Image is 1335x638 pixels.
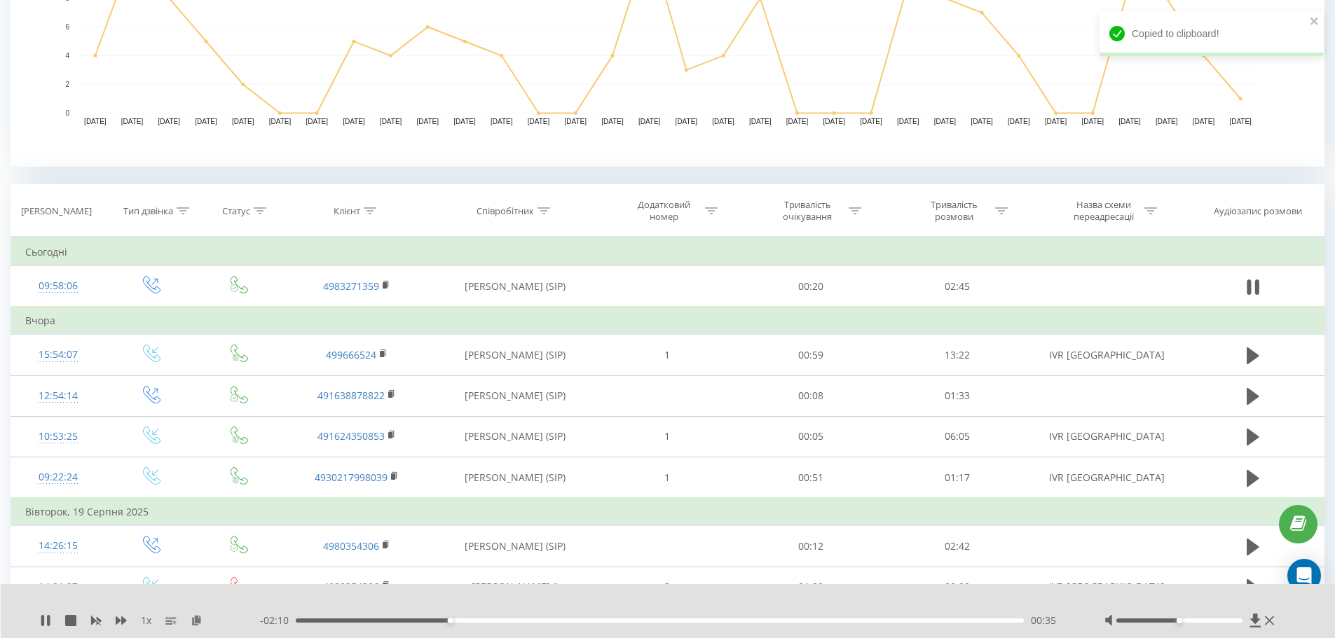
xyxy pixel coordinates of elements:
[453,118,476,125] text: [DATE]
[884,416,1031,457] td: 06:05
[601,118,624,125] text: [DATE]
[1118,118,1141,125] text: [DATE]
[528,118,550,125] text: [DATE]
[738,375,884,416] td: 00:08
[433,375,597,416] td: [PERSON_NAME] (SIP)
[1031,416,1183,457] td: IVR [GEOGRAPHIC_DATA]
[433,567,597,607] td: [PERSON_NAME] ()
[738,416,884,457] td: 00:05
[1177,618,1182,623] div: Accessibility label
[25,574,90,601] div: 14:21:27
[971,118,993,125] text: [DATE]
[786,118,809,125] text: [DATE]
[712,118,734,125] text: [DATE]
[897,118,919,125] text: [DATE]
[1310,15,1320,29] button: close
[123,205,173,217] div: Тип дзвінка
[195,118,217,125] text: [DATE]
[1031,613,1056,627] span: 00:35
[823,118,845,125] text: [DATE]
[317,389,385,402] a: 491638878822
[380,118,402,125] text: [DATE]
[1066,199,1141,223] div: Назва схеми переадресації
[1100,11,1324,56] div: Copied to clipboard!
[343,118,365,125] text: [DATE]
[323,539,379,553] a: 4980354306
[884,526,1031,567] td: 02:42
[25,464,90,491] div: 09:22:24
[25,423,90,450] div: 10:53:25
[491,118,513,125] text: [DATE]
[1229,118,1252,125] text: [DATE]
[11,307,1324,335] td: Вчора
[1082,118,1104,125] text: [DATE]
[25,341,90,368] div: 15:54:07
[770,199,845,223] div: Тривалість очікування
[1214,205,1302,217] div: Аудіозапис розмови
[676,118,698,125] text: [DATE]
[738,266,884,307] td: 00:20
[738,335,884,375] td: 00:59
[884,457,1031,499] td: 01:17
[860,118,882,125] text: [DATE]
[564,118,587,125] text: [DATE]
[597,567,738,607] td: 2
[477,205,534,217] div: Співробітник
[597,416,738,457] td: 1
[21,205,92,217] div: [PERSON_NAME]
[25,272,90,300] div: 09:58:06
[884,335,1031,375] td: 13:22
[260,613,296,627] span: - 02:10
[433,457,597,499] td: [PERSON_NAME] (SIP)
[738,457,884,499] td: 00:51
[1045,118,1067,125] text: [DATE]
[65,109,69,117] text: 0
[417,118,439,125] text: [DATE]
[749,118,772,125] text: [DATE]
[597,457,738,499] td: 1
[638,118,661,125] text: [DATE]
[597,335,738,375] td: 1
[917,199,992,223] div: Тривалість розмови
[11,498,1324,526] td: Вівторок, 19 Серпня 2025
[433,416,597,457] td: [PERSON_NAME] (SIP)
[1031,567,1183,607] td: IVR [GEOGRAPHIC_DATA]
[269,118,292,125] text: [DATE]
[323,279,379,293] a: 4983271359
[627,199,701,223] div: Додатковий номер
[222,205,250,217] div: Статус
[433,266,597,307] td: [PERSON_NAME] (SIP)
[1008,118,1030,125] text: [DATE]
[84,118,107,125] text: [DATE]
[433,335,597,375] td: [PERSON_NAME] (SIP)
[121,118,144,125] text: [DATE]
[141,613,151,627] span: 1 x
[433,526,597,567] td: [PERSON_NAME] (SIP)
[65,52,69,60] text: 4
[1031,457,1183,499] td: IVR [GEOGRAPHIC_DATA]
[1156,118,1178,125] text: [DATE]
[326,348,376,361] a: 499666524
[884,266,1031,307] td: 02:45
[323,580,379,593] a: 4980354306
[884,567,1031,607] td: 00:00
[65,23,69,31] text: 6
[232,118,254,125] text: [DATE]
[738,567,884,607] td: 01:00
[738,526,884,567] td: 00:12
[315,471,388,484] a: 4930217998039
[934,118,957,125] text: [DATE]
[306,118,328,125] text: [DATE]
[334,205,360,217] div: Клієнт
[447,618,453,623] div: Accessibility label
[25,532,90,560] div: 14:26:15
[317,429,385,443] a: 491624350853
[1287,559,1321,592] div: Open Intercom Messenger
[884,375,1031,416] td: 01:33
[158,118,181,125] text: [DATE]
[1031,335,1183,375] td: IVR [GEOGRAPHIC_DATA]
[65,81,69,88] text: 2
[25,382,90,410] div: 12:54:14
[11,238,1324,266] td: Сьогодні
[1193,118,1215,125] text: [DATE]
